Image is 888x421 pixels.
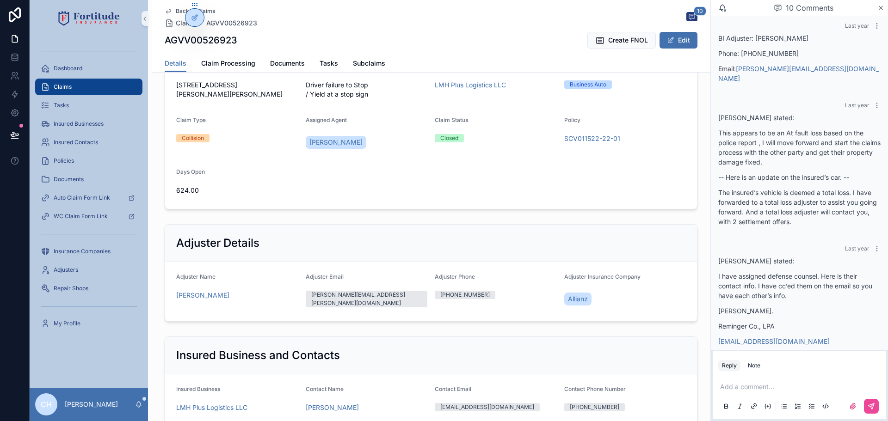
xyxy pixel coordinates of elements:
[35,315,142,332] a: My Profile
[718,172,881,182] p: -- Here is an update on the insured’s car. --
[435,385,471,392] span: Contact Email
[165,34,237,47] h1: AGVV00526923
[176,7,215,15] span: Back to Claims
[440,291,490,299] div: [PHONE_NUMBER]
[35,97,142,114] a: Tasks
[306,80,428,99] span: Driver failure to Stop / Yield at a stop sign
[182,134,204,142] div: Collision
[564,116,580,123] span: Policy
[176,18,197,28] span: Claims
[35,153,142,169] a: Policies
[311,291,422,307] div: [PERSON_NAME][EMAIL_ADDRESS][PERSON_NAME][DOMAIN_NAME]
[718,128,881,167] p: This appears to be an At fault loss based on the police report , I will move forward and start th...
[686,12,697,23] button: 10
[320,55,338,73] a: Tasks
[54,102,69,109] span: Tasks
[564,385,626,392] span: Contact Phone Number
[165,18,197,28] a: Claims
[176,80,298,99] span: [STREET_ADDRESS][PERSON_NAME][PERSON_NAME]
[306,273,344,280] span: Adjuster Email
[54,248,111,255] span: Insurance Companies
[54,320,80,327] span: My Profile
[440,134,458,142] div: Closed
[568,294,588,304] span: Allianz
[165,7,215,15] a: Back to Claims
[353,59,385,68] span: Subclaims
[718,65,879,82] a: [PERSON_NAME][EMAIL_ADDRESS][DOMAIN_NAME]
[320,59,338,68] span: Tasks
[35,60,142,77] a: Dashboard
[660,32,697,49] button: Edit
[570,403,619,411] div: [PHONE_NUMBER]
[176,116,206,123] span: Claim Type
[201,55,255,73] a: Claim Processing
[564,293,592,305] a: Allianz
[718,306,881,316] p: [PERSON_NAME].
[176,186,298,195] span: 624.00
[54,213,108,220] span: WC Claim Form Link
[309,138,363,147] span: [PERSON_NAME]
[54,285,88,292] span: Repair Shops
[718,188,881,226] p: The insured’s vehicle is deemed a total loss. I have forwarded to a total loss adjuster to assist...
[165,59,186,68] span: Details
[176,168,205,175] span: Days Open
[54,194,110,201] span: Auto Claim Form Link
[35,134,142,151] a: Insured Contacts
[54,139,98,146] span: Insured Contacts
[694,6,706,16] span: 10
[54,176,84,183] span: Documents
[201,59,255,68] span: Claim Processing
[65,400,118,409] p: [PERSON_NAME]
[718,33,881,43] p: BI Adjuster: [PERSON_NAME]
[35,116,142,132] a: Insured Businesses
[176,291,229,300] a: [PERSON_NAME]
[35,262,142,278] a: Adjusters
[718,321,881,331] p: Reminger Co., LPA
[35,243,142,260] a: Insurance Companies
[306,136,366,149] a: [PERSON_NAME]
[54,120,104,128] span: Insured Businesses
[718,64,881,83] p: Email:
[435,273,475,280] span: Adjuster Phone
[176,403,247,412] span: LMH Plus Logistics LLC
[718,113,881,122] p: [PERSON_NAME] stated:
[35,208,142,225] a: WC Claim Form Link
[353,55,385,73] a: Subclaims
[718,256,881,266] p: [PERSON_NAME] stated:
[58,11,120,26] img: App logo
[30,37,148,344] div: scrollable content
[176,348,340,363] h2: Insured Business and Contacts
[587,32,656,49] button: Create FNOL
[54,266,78,274] span: Adjusters
[35,280,142,297] a: Repair Shops
[845,245,869,252] span: Last year
[54,83,72,91] span: Claims
[570,80,606,89] div: Business Auto
[435,80,506,90] a: LMH Plus Logistics LLC
[54,65,82,72] span: Dashboard
[35,189,142,206] a: Auto Claim Form Link
[176,385,220,392] span: Insured Business
[41,399,52,410] span: CH
[845,102,869,109] span: Last year
[176,236,259,250] h2: Adjuster Details
[564,134,620,143] a: SCV011522-22-01
[435,116,468,123] span: Claim Status
[206,18,257,28] a: AGVV00526923
[748,362,760,369] div: Note
[54,157,74,165] span: Policies
[440,403,534,411] div: [EMAIL_ADDRESS][DOMAIN_NAME]
[786,2,833,13] span: 10 Comments
[718,271,881,300] p: I have assigned defense counsel. Here is their contact info. I have cc’ed them on the email so yo...
[306,116,347,123] span: Assigned Agent
[564,273,641,280] span: Adjuster Insurance Company
[35,171,142,188] a: Documents
[718,49,881,58] p: Phone: [PHONE_NUMBER]
[744,360,764,371] button: Note
[306,403,359,412] a: [PERSON_NAME]
[165,55,186,73] a: Details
